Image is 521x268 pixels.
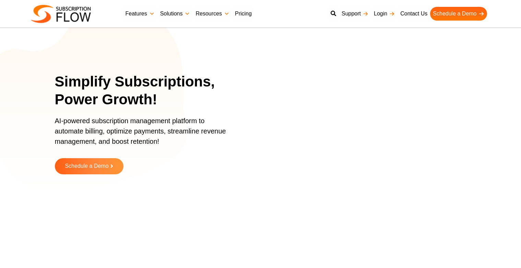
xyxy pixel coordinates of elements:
[232,7,254,21] a: Pricing
[398,7,430,21] a: Contact Us
[31,5,91,23] img: Subscriptionflow
[55,116,233,153] p: AI-powered subscription management platform to automate billing, optimize payments, streamline re...
[65,163,108,169] span: Schedule a Demo
[193,7,232,21] a: Resources
[371,7,398,21] a: Login
[55,158,123,174] a: Schedule a Demo
[339,7,371,21] a: Support
[157,7,193,21] a: Solutions
[123,7,157,21] a: Features
[430,7,487,21] a: Schedule a Demo
[55,73,242,109] h1: Simplify Subscriptions, Power Growth!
